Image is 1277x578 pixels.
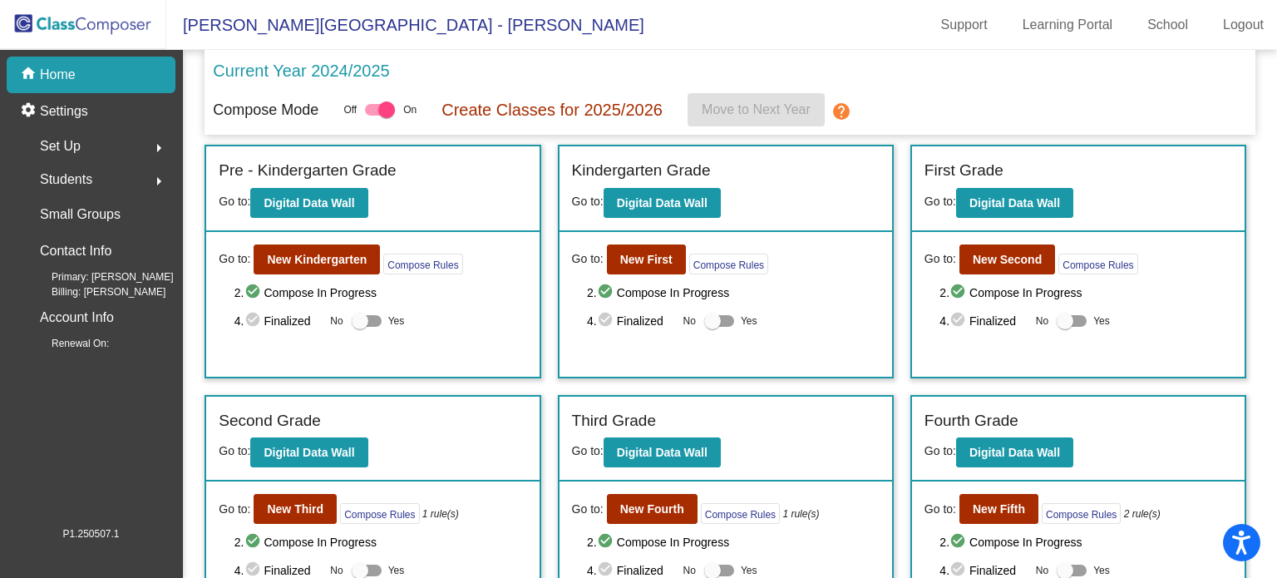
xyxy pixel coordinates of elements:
[587,283,880,303] span: 2. Compose In Progress
[597,311,617,331] mat-icon: check_circle
[702,102,811,116] span: Move to Next Year
[1009,12,1127,38] a: Learning Portal
[607,494,698,524] button: New Fourth
[572,250,604,268] span: Go to:
[959,245,1055,274] button: New Second
[213,58,389,83] p: Current Year 2024/2025
[267,502,323,516] b: New Third
[741,311,757,331] span: Yes
[20,101,40,121] mat-icon: settings
[939,283,1232,303] span: 2. Compose In Progress
[40,101,88,121] p: Settings
[1036,314,1048,329] span: No
[683,314,696,329] span: No
[20,65,40,85] mat-icon: home
[422,506,459,521] i: 1 rule(s)
[1210,12,1277,38] a: Logout
[956,437,1073,467] button: Digital Data Wall
[264,446,354,459] b: Digital Data Wall
[572,159,711,183] label: Kindergarten Grade
[956,188,1073,218] button: Digital Data Wall
[924,444,956,457] span: Go to:
[689,254,768,274] button: Compose Rules
[587,532,880,552] span: 2. Compose In Progress
[969,196,1060,210] b: Digital Data Wall
[973,502,1025,516] b: New Fifth
[166,12,644,38] span: [PERSON_NAME][GEOGRAPHIC_DATA] - [PERSON_NAME]
[40,65,76,85] p: Home
[782,506,819,521] i: 1 rule(s)
[343,102,357,117] span: Off
[949,283,969,303] mat-icon: check_circle
[330,563,343,578] span: No
[928,12,1001,38] a: Support
[25,336,109,351] span: Renewal On:
[924,501,956,518] span: Go to:
[572,444,604,457] span: Go to:
[264,196,354,210] b: Digital Data Wall
[441,97,663,122] p: Create Classes for 2025/2026
[620,253,673,266] b: New First
[924,250,956,268] span: Go to:
[40,306,114,329] p: Account Info
[388,311,405,331] span: Yes
[250,188,367,218] button: Digital Data Wall
[939,532,1232,552] span: 2. Compose In Progress
[949,311,969,331] mat-icon: check_circle
[701,503,780,524] button: Compose Rules
[254,245,380,274] button: New Kindergarten
[939,311,1028,331] span: 4. Finalized
[25,269,174,284] span: Primary: [PERSON_NAME]
[688,93,825,126] button: Move to Next Year
[244,532,264,552] mat-icon: check_circle
[149,138,169,158] mat-icon: arrow_right
[219,159,396,183] label: Pre - Kindergarten Grade
[1134,12,1201,38] a: School
[40,203,121,226] p: Small Groups
[597,283,617,303] mat-icon: check_circle
[383,254,462,274] button: Compose Rules
[250,437,367,467] button: Digital Data Wall
[572,195,604,208] span: Go to:
[831,101,851,121] mat-icon: help
[340,503,419,524] button: Compose Rules
[949,532,969,552] mat-icon: check_circle
[149,171,169,191] mat-icon: arrow_right
[924,409,1018,433] label: Fourth Grade
[403,102,417,117] span: On
[267,253,367,266] b: New Kindergarten
[572,501,604,518] span: Go to:
[234,311,323,331] span: 4. Finalized
[40,240,111,263] p: Contact Info
[244,311,264,331] mat-icon: check_circle
[959,494,1038,524] button: New Fifth
[604,437,721,467] button: Digital Data Wall
[244,283,264,303] mat-icon: check_circle
[572,409,656,433] label: Third Grade
[219,501,250,518] span: Go to:
[617,446,708,459] b: Digital Data Wall
[1093,311,1110,331] span: Yes
[219,195,250,208] span: Go to:
[330,314,343,329] span: No
[1124,506,1161,521] i: 2 rule(s)
[40,135,81,158] span: Set Up
[924,159,1003,183] label: First Grade
[25,284,165,299] span: Billing: [PERSON_NAME]
[973,253,1042,266] b: New Second
[604,188,721,218] button: Digital Data Wall
[234,283,527,303] span: 2. Compose In Progress
[40,168,92,191] span: Students
[683,563,696,578] span: No
[1058,254,1137,274] button: Compose Rules
[213,99,318,121] p: Compose Mode
[219,409,321,433] label: Second Grade
[1042,503,1121,524] button: Compose Rules
[587,311,675,331] span: 4. Finalized
[620,502,684,516] b: New Fourth
[254,494,337,524] button: New Third
[924,195,956,208] span: Go to:
[607,245,686,274] button: New First
[597,532,617,552] mat-icon: check_circle
[219,250,250,268] span: Go to:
